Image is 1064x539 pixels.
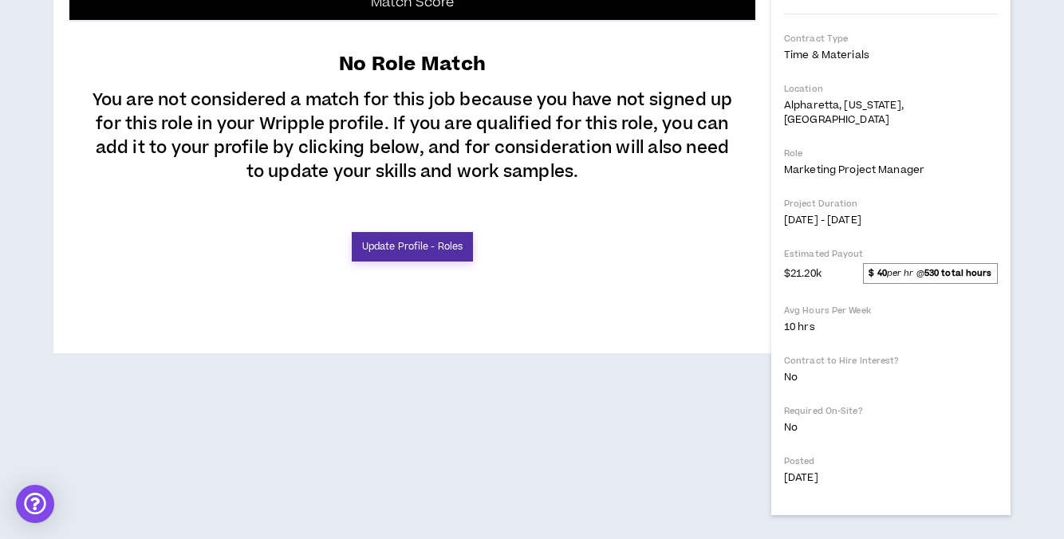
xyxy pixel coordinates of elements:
p: Avg Hours Per Week [784,305,998,317]
p: Estimated Payout [784,248,998,260]
p: Location [784,83,998,95]
p: Required On-Site? [784,405,998,417]
p: Role [784,148,998,159]
span: per hr @ [863,263,998,284]
p: Posted [784,455,998,467]
p: Alpharetta, [US_STATE], [GEOGRAPHIC_DATA] [784,98,998,127]
p: No [784,370,998,384]
p: Contract Type [784,33,998,45]
p: Contract to Hire Interest? [784,355,998,367]
p: Time & Materials [784,48,998,62]
span: Marketing Project Manager [784,163,924,177]
p: No [784,420,998,435]
strong: 530 total hours [924,267,992,279]
p: Project Duration [784,198,998,210]
p: 10 hrs [784,320,998,334]
strong: $ 40 [869,267,886,279]
p: No Role Match [339,41,486,79]
span: $21.20k [784,264,822,283]
p: [DATE] - [DATE] [784,213,998,227]
p: [DATE] [784,470,998,485]
a: Update Profile - Roles [352,232,473,262]
p: You are not considered a match for this job because you have not signed up for this role in your ... [85,79,739,184]
div: Open Intercom Messenger [16,485,54,523]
